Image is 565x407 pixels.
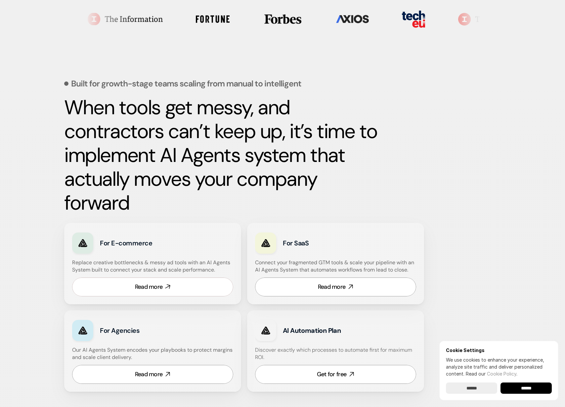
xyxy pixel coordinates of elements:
h4: Discover exactly which processes to automate first for maximum ROI. [255,346,416,361]
h3: For SaaS [283,238,373,248]
div: Get for free [317,370,346,379]
p: We use cookies to enhance your experience, analyze site traffic and deliver personalized content. [446,356,552,377]
a: Read more [72,365,233,384]
div: Read more [135,283,163,291]
p: Built for growth-stage teams scaling from manual to intelligent [71,79,301,88]
h6: Cookie Settings [446,347,552,353]
h4: Our AI Agents System encodes your playbooks to protect margins and scale client delivery. [72,346,233,361]
strong: When tools get messy, and contractors can’t keep up, it’s time to implement AI Agents system that... [64,94,382,216]
a: Get for free [255,365,416,384]
h4: Connect your fragmented GTM tools & scale your pipeline with an AI Agents System that automates w... [255,259,419,274]
div: Read more [318,283,346,291]
a: Read more [72,278,233,296]
a: Read more [255,278,416,296]
h3: For Agencies [100,326,190,335]
span: Read our . [466,371,517,377]
strong: AI Automation Plan [283,326,341,335]
h3: For E-commerce [100,238,190,248]
a: Cookie Policy [487,371,516,377]
div: Read more [135,370,163,379]
h4: Replace creative bottlenecks & messy ad tools with an AI Agents System built to connect your stac... [72,259,232,274]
